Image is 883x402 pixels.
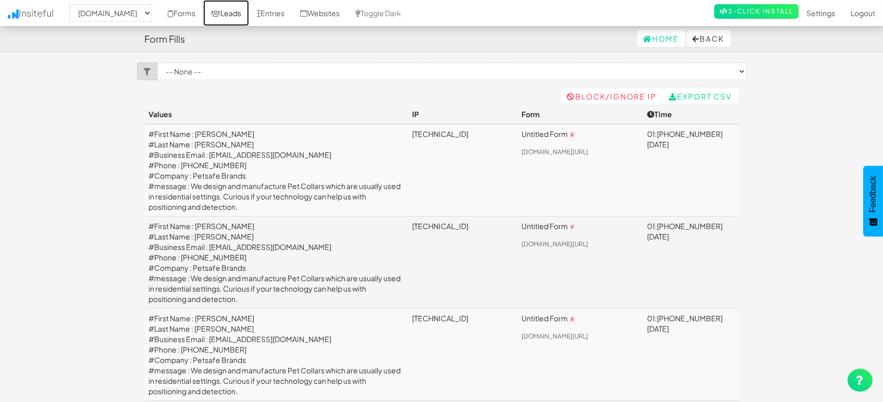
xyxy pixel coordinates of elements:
[643,105,738,124] th: Time
[568,315,577,324] code: #
[643,124,738,217] td: 01:[PHONE_NUMBER][DATE]
[687,30,731,47] button: Back
[145,309,408,401] td: #First Name : [PERSON_NAME] #Last Name : [PERSON_NAME] #Business Email : [EMAIL_ADDRESS][DOMAIN_N...
[518,105,643,124] th: Form
[145,105,408,124] th: Values
[522,129,639,141] p: Untitled Form
[863,166,883,236] button: Feedback - Show survey
[663,88,739,105] a: Export CSV
[868,176,878,212] span: Feedback
[714,4,799,19] a: 2-Click Install
[522,313,639,325] p: Untitled Form
[145,124,408,217] td: #First Name : [PERSON_NAME] #Last Name : [PERSON_NAME] #Business Email : [EMAIL_ADDRESS][DOMAIN_N...
[522,332,589,340] a: [DOMAIN_NAME][URL]
[522,240,589,248] a: [DOMAIN_NAME][URL]
[145,34,185,44] h4: Form Fills
[413,221,469,231] a: [TECHNICAL_ID]
[561,88,663,105] a: Block/Ignore IP
[643,309,738,401] td: 01:[PHONE_NUMBER][DATE]
[8,9,19,19] img: icon.png
[413,129,469,139] a: [TECHNICAL_ID]
[637,30,686,47] a: Home
[522,221,639,233] p: Untitled Form
[522,148,589,156] a: [DOMAIN_NAME][URL]
[408,105,518,124] th: IP
[568,223,577,232] code: #
[413,313,469,323] a: [TECHNICAL_ID]
[643,217,738,309] td: 01:[PHONE_NUMBER][DATE]
[568,131,577,140] code: #
[145,217,408,309] td: #First Name : [PERSON_NAME] #Last Name : [PERSON_NAME] #Business Email : [EMAIL_ADDRESS][DOMAIN_N...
